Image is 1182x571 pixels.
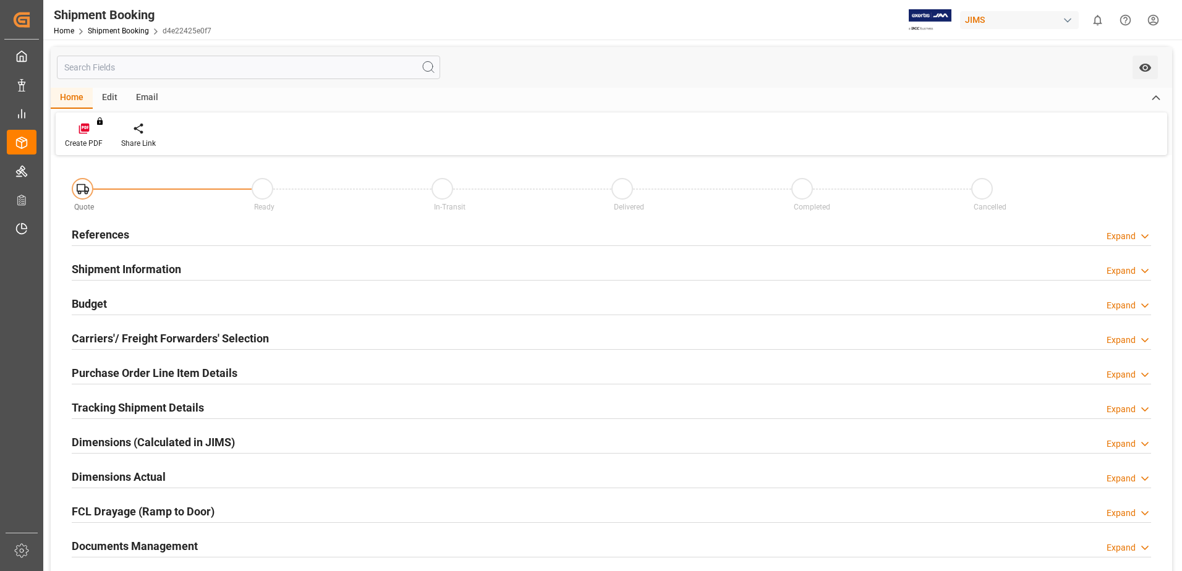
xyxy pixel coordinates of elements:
div: Expand [1107,403,1136,416]
h2: Dimensions Actual [72,468,166,485]
input: Search Fields [57,56,440,79]
span: Completed [794,203,830,211]
div: Expand [1107,507,1136,520]
span: Quote [74,203,94,211]
div: Expand [1107,230,1136,243]
div: Expand [1107,264,1136,277]
span: In-Transit [434,203,466,211]
div: Expand [1107,472,1136,485]
span: Cancelled [974,203,1006,211]
button: Help Center [1112,6,1139,34]
span: Ready [254,203,274,211]
h2: FCL Drayage (Ramp to Door) [72,503,215,520]
button: JIMS [960,8,1084,32]
div: Edit [93,88,127,109]
div: Expand [1107,541,1136,554]
h2: Dimensions (Calculated in JIMS) [72,434,235,450]
div: Email [127,88,168,109]
div: Shipment Booking [54,6,211,24]
div: Home [51,88,93,109]
h2: References [72,226,129,243]
div: Expand [1107,334,1136,347]
img: Exertis%20JAM%20-%20Email%20Logo.jpg_1722504956.jpg [909,9,951,31]
div: Share Link [121,138,156,149]
a: Home [54,27,74,35]
h2: Carriers'/ Freight Forwarders' Selection [72,330,269,347]
h2: Documents Management [72,538,198,554]
div: Expand [1107,368,1136,381]
div: JIMS [960,11,1079,29]
button: show 0 new notifications [1084,6,1112,34]
h2: Budget [72,295,107,312]
div: Expand [1107,299,1136,312]
a: Shipment Booking [88,27,149,35]
h2: Purchase Order Line Item Details [72,365,237,381]
h2: Tracking Shipment Details [72,399,204,416]
span: Delivered [614,203,644,211]
h2: Shipment Information [72,261,181,277]
div: Expand [1107,438,1136,450]
button: open menu [1133,56,1158,79]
